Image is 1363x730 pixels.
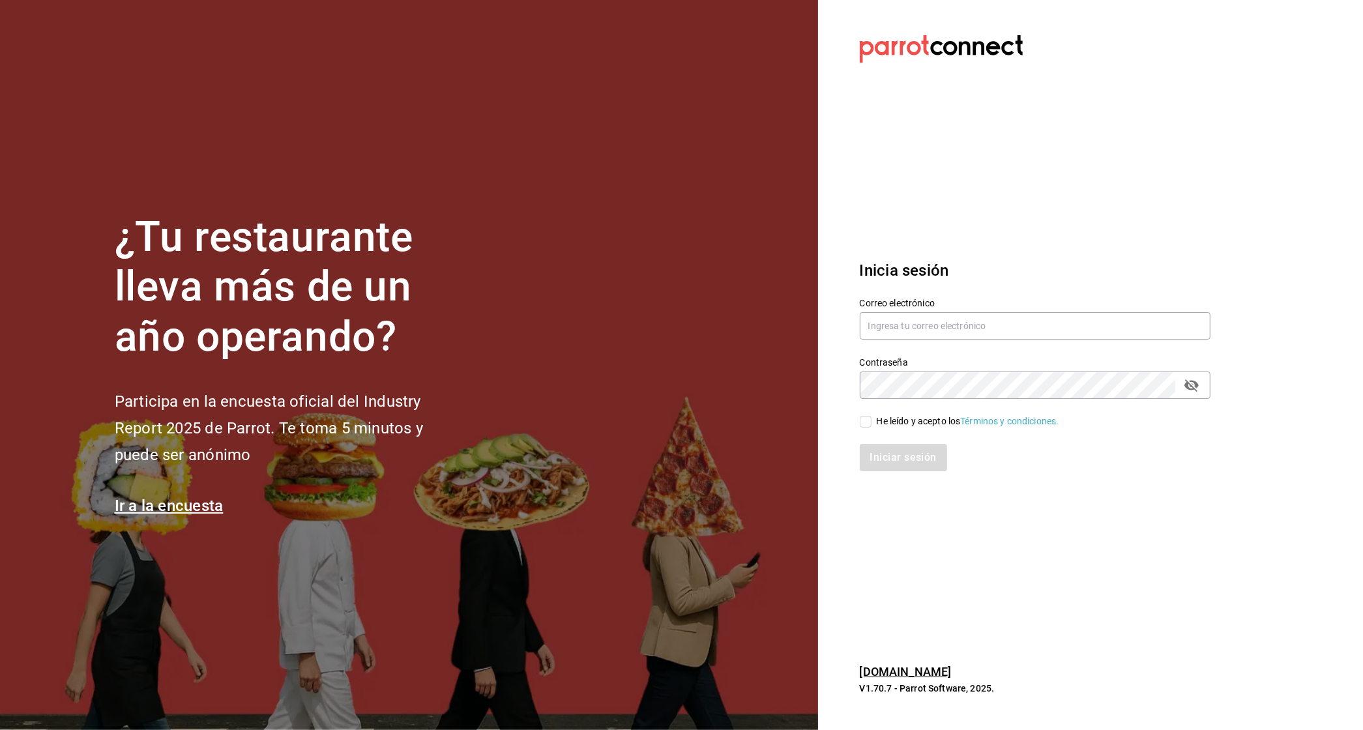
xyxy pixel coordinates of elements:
a: [DOMAIN_NAME] [860,665,952,679]
label: Correo electrónico [860,299,1210,308]
button: passwordField [1180,374,1203,396]
h3: Inicia sesión [860,259,1210,282]
p: V1.70.7 - Parrot Software, 2025. [860,682,1210,695]
h2: Participa en la encuesta oficial del Industry Report 2025 de Parrot. Te toma 5 minutos y puede se... [115,388,467,468]
a: Ir a la encuesta [115,497,224,515]
div: He leído y acepto los [877,415,1059,428]
input: Ingresa tu correo electrónico [860,312,1210,340]
h1: ¿Tu restaurante lleva más de un año operando? [115,212,467,362]
a: Términos y condiciones. [960,416,1059,426]
label: Contraseña [860,358,1210,367]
